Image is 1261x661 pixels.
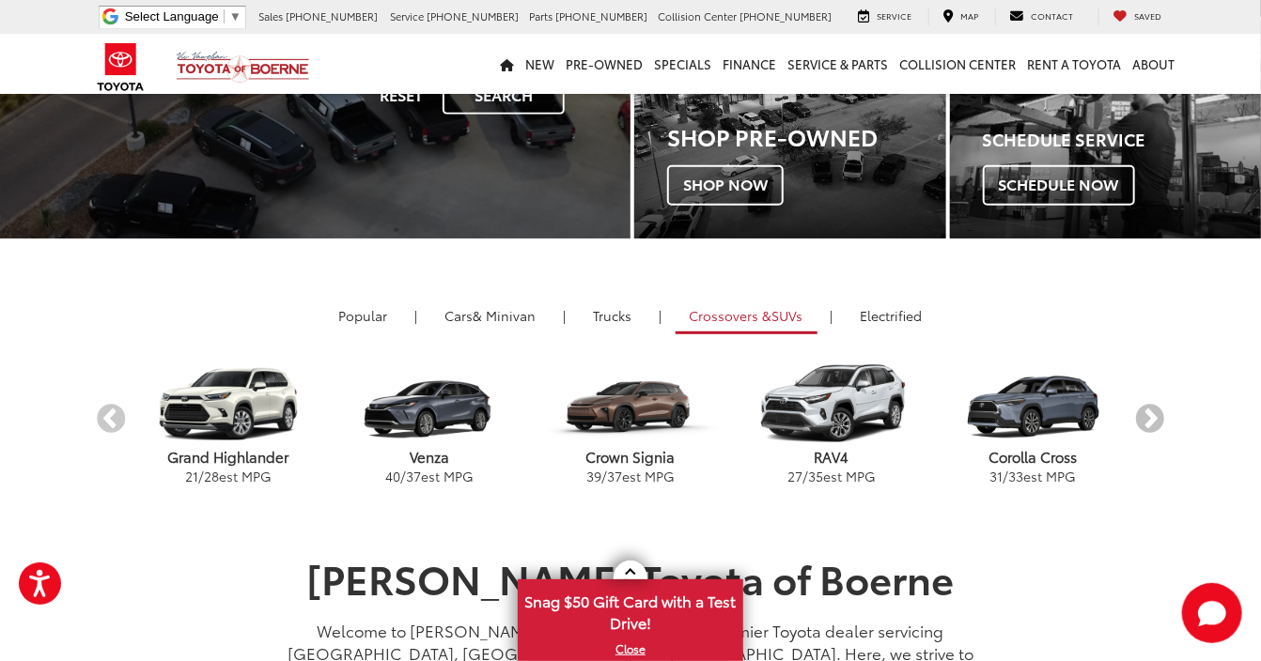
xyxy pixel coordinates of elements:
[960,9,978,22] span: Map
[932,467,1133,485] p: / est MPG
[731,467,932,485] p: / est MPG
[406,467,421,485] span: 37
[1127,34,1180,94] a: About
[286,8,378,23] span: [PHONE_NUMBER]
[329,467,530,485] p: / est MPG
[634,21,946,238] a: Shop Pre-Owned Shop Now
[411,306,423,325] li: |
[731,447,932,467] p: RAV4
[185,467,198,485] span: 21
[932,447,1133,467] p: Corolla Cross
[427,8,519,23] span: [PHONE_NUMBER]
[739,8,832,23] span: [PHONE_NUMBER]
[530,447,731,467] p: Crown Signia
[325,300,402,331] a: Popular
[877,9,911,22] span: Service
[607,467,622,485] span: 37
[894,34,1021,94] a: Collision Center
[390,8,424,23] span: Service
[995,8,1087,25] a: Contact
[1098,8,1175,25] a: My Saved Vehicles
[690,306,772,325] span: Crossovers &
[1182,583,1242,643] svg: Start Chat
[520,581,741,638] span: Snag $50 Gift Card with a Test Drive!
[95,405,128,438] button: Previous
[128,467,329,485] p: / est MPG
[176,51,310,84] img: Vic Vaughan Toyota of Boerne
[1008,467,1023,485] span: 33
[385,467,400,485] span: 40
[329,447,530,467] p: Venza
[676,300,817,334] a: SUVs
[443,74,565,115] button: Search
[224,9,225,23] span: ​
[229,9,241,23] span: ▼
[1133,405,1166,438] button: Next
[530,467,731,485] p: / est MPG
[125,9,241,23] a: Select Language​
[808,467,823,485] span: 35
[1182,583,1242,643] button: Toggle Chat Window
[989,467,1003,485] span: 31
[1021,34,1127,94] a: Rent a Toyota
[431,300,551,331] a: Cars
[847,300,937,331] a: Electrified
[667,124,946,148] h3: Shop Pre-Owned
[132,363,323,444] img: Toyota Grand Highlander
[555,8,647,23] span: [PHONE_NUMBER]
[474,306,537,325] span: & Minivan
[983,165,1135,205] span: Schedule Now
[937,363,1128,444] img: Toyota Corolla Cross
[95,347,1166,496] aside: carousel
[334,363,524,444] img: Toyota Venza
[529,8,553,23] span: Parts
[494,34,520,94] a: Home
[128,447,329,467] p: Grand Highlander
[559,306,571,325] li: |
[717,34,782,94] a: Finance
[204,467,219,485] span: 28
[364,74,439,115] button: Reset
[586,467,601,485] span: 39
[655,306,667,325] li: |
[278,556,983,599] h1: [PERSON_NAME] Toyota of Boerne
[535,363,725,445] img: Toyota Crown Signia
[520,34,560,94] a: New
[560,34,648,94] a: Pre-Owned
[258,8,283,23] span: Sales
[580,300,646,331] a: Trucks
[125,9,219,23] span: Select Language
[1134,9,1161,22] span: Saved
[658,8,737,23] span: Collision Center
[928,8,992,25] a: Map
[844,8,926,25] a: Service
[86,37,156,98] img: Toyota
[782,34,894,94] a: Service & Parts: Opens in a new tab
[826,306,838,325] li: |
[736,363,926,445] img: Toyota RAV4
[648,34,717,94] a: Specials
[1031,9,1073,22] span: Contact
[787,467,802,485] span: 27
[667,165,784,205] span: Shop Now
